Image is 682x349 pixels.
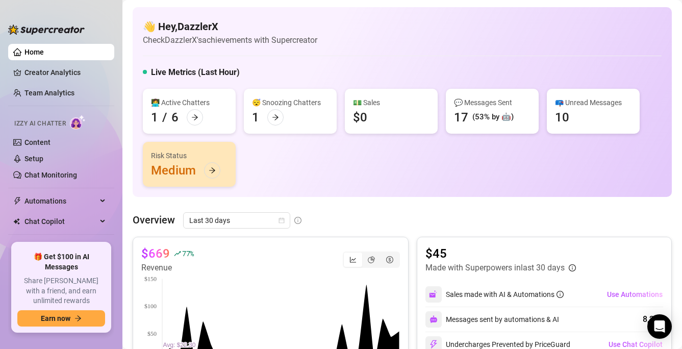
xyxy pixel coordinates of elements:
[143,19,317,34] h4: 👋 Hey, DazzlerX
[454,109,468,126] div: 17
[74,315,82,322] span: arrow-right
[643,313,663,326] div: 8,291
[349,256,357,263] span: line-chart
[252,109,259,126] div: 1
[151,150,228,161] div: Risk Status
[133,212,175,228] article: Overview
[24,213,97,230] span: Chat Copilot
[272,114,279,121] span: arrow-right
[294,217,301,224] span: info-circle
[171,109,179,126] div: 6
[425,262,565,274] article: Made with Superpowers in last 30 days
[17,276,105,306] span: Share [PERSON_NAME] with a friend, and earn unlimited rewards
[607,286,663,303] button: Use Automations
[14,119,66,129] span: Izzy AI Chatter
[151,66,240,79] h5: Live Metrics (Last Hour)
[24,48,44,56] a: Home
[252,97,329,108] div: 😴 Snoozing Chatters
[429,290,438,299] img: svg%3e
[191,114,198,121] span: arrow-right
[353,97,430,108] div: 💵 Sales
[430,315,438,323] img: svg%3e
[607,290,663,298] span: Use Automations
[279,217,285,223] span: calendar
[182,248,194,258] span: 77 %
[353,109,367,126] div: $0
[151,109,158,126] div: 1
[24,171,77,179] a: Chat Monitoring
[24,138,50,146] a: Content
[17,252,105,272] span: 🎁 Get $100 in AI Messages
[425,245,576,262] article: $45
[24,193,97,209] span: Automations
[151,97,228,108] div: 👩‍💻 Active Chatters
[429,340,438,349] img: svg%3e
[386,256,393,263] span: dollar-circle
[24,64,106,81] a: Creator Analytics
[17,310,105,327] button: Earn nowarrow-right
[555,109,569,126] div: 10
[647,314,672,339] div: Open Intercom Messenger
[141,262,194,274] article: Revenue
[24,155,43,163] a: Setup
[70,115,86,130] img: AI Chatter
[343,252,400,268] div: segmented control
[8,24,85,35] img: logo-BBDzfeDw.svg
[209,167,216,174] span: arrow-right
[13,218,20,225] img: Chat Copilot
[141,245,170,262] article: $669
[555,97,632,108] div: 📪 Unread Messages
[174,250,181,257] span: rise
[569,264,576,271] span: info-circle
[446,289,564,300] div: Sales made with AI & Automations
[609,340,663,348] span: Use Chat Copilot
[472,111,514,123] div: (53% by 🤖)
[41,314,70,322] span: Earn now
[368,256,375,263] span: pie-chart
[454,97,531,108] div: 💬 Messages Sent
[557,291,564,298] span: info-circle
[13,197,21,205] span: thunderbolt
[425,311,559,328] div: Messages sent by automations & AI
[143,34,317,46] article: Check DazzlerX's achievements with Supercreator
[189,213,284,228] span: Last 30 days
[24,89,74,97] a: Team Analytics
